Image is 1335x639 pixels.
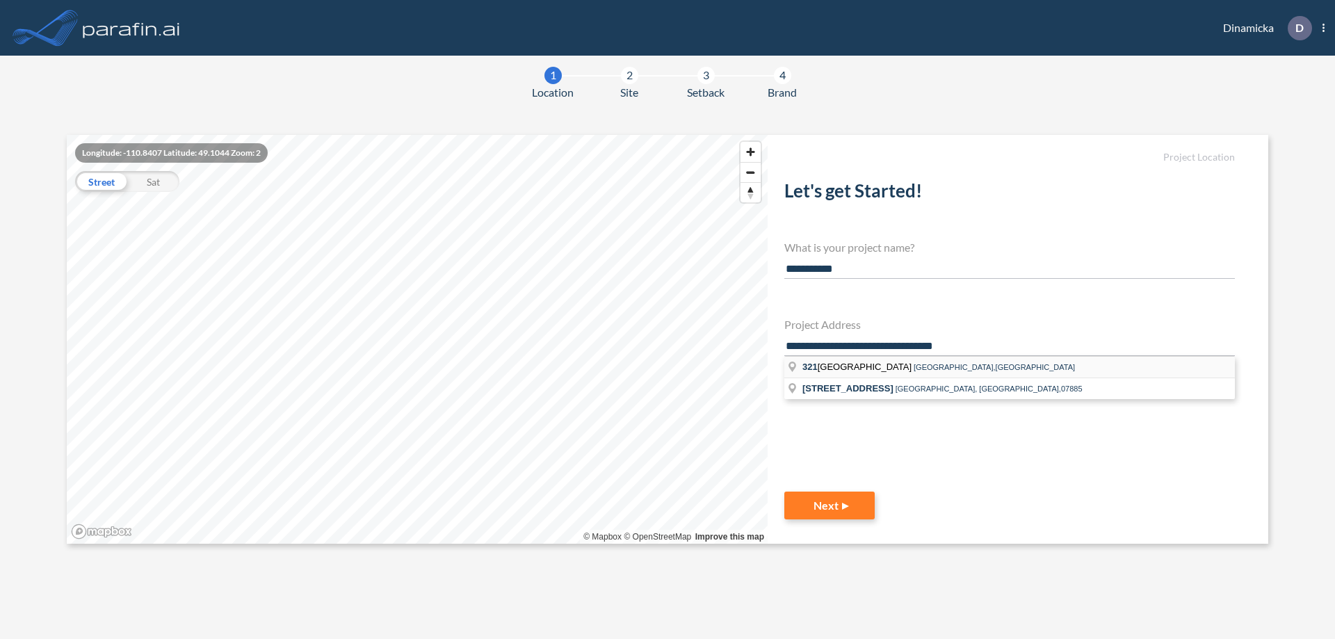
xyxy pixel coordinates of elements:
span: Setback [687,84,725,101]
h2: Let's get Started! [784,180,1235,207]
button: Zoom out [741,162,761,182]
button: Reset bearing to north [741,182,761,202]
span: Reset bearing to north [741,183,761,202]
span: Brand [768,84,797,101]
canvas: Map [67,135,768,544]
span: Site [620,84,638,101]
div: Longitude: -110.8407 Latitude: 49.1044 Zoom: 2 [75,143,268,163]
div: Dinamicka [1202,16,1325,40]
div: Sat [127,171,179,192]
h4: Project Address [784,318,1235,331]
a: Mapbox [583,532,622,542]
div: 3 [697,67,715,84]
button: Zoom in [741,142,761,162]
div: 4 [774,67,791,84]
div: 1 [544,67,562,84]
h4: What is your project name? [784,241,1235,254]
span: [GEOGRAPHIC_DATA], [GEOGRAPHIC_DATA],07885 [896,385,1083,393]
p: D [1295,22,1304,34]
span: [GEOGRAPHIC_DATA],[GEOGRAPHIC_DATA] [914,363,1075,371]
img: logo [80,14,183,42]
a: Improve this map [695,532,764,542]
button: Next [784,492,875,519]
span: [GEOGRAPHIC_DATA] [802,362,914,372]
a: Mapbox homepage [71,524,132,540]
div: 2 [621,67,638,84]
span: [STREET_ADDRESS] [802,383,893,394]
span: Location [532,84,574,101]
span: 321 [802,362,818,372]
h5: Project Location [784,152,1235,163]
a: OpenStreetMap [624,532,691,542]
span: Zoom out [741,163,761,182]
div: Street [75,171,127,192]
